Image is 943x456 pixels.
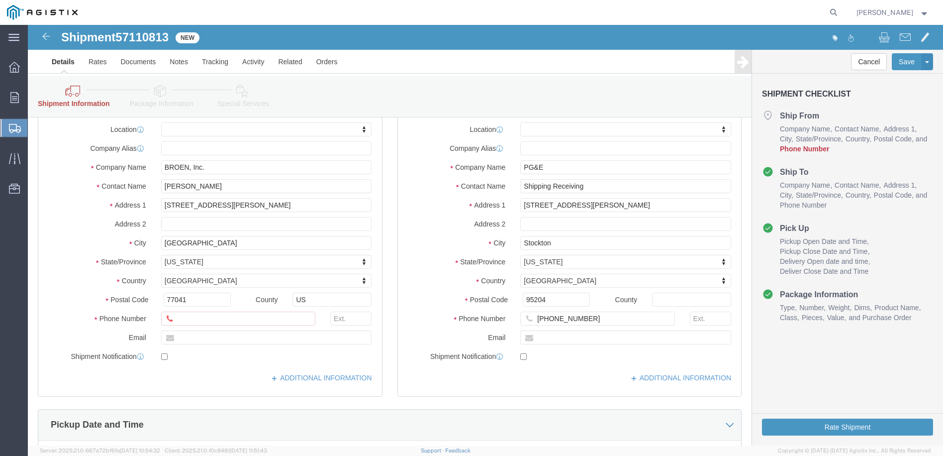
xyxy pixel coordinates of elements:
[778,447,931,455] span: Copyright © [DATE]-[DATE] Agistix Inc., All Rights Reserved
[856,7,913,18] span: Edgar Cruz
[230,448,267,454] span: [DATE] 11:51:43
[165,448,267,454] span: Client: 2025.21.0-f0c8481
[40,448,160,454] span: Server: 2025.21.0-667a72bf6fa
[120,448,160,454] span: [DATE] 10:54:32
[28,25,943,446] iframe: FS Legacy Container
[421,448,446,454] a: Support
[856,6,930,18] button: [PERSON_NAME]
[445,448,471,454] a: Feedback
[7,5,78,20] img: logo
